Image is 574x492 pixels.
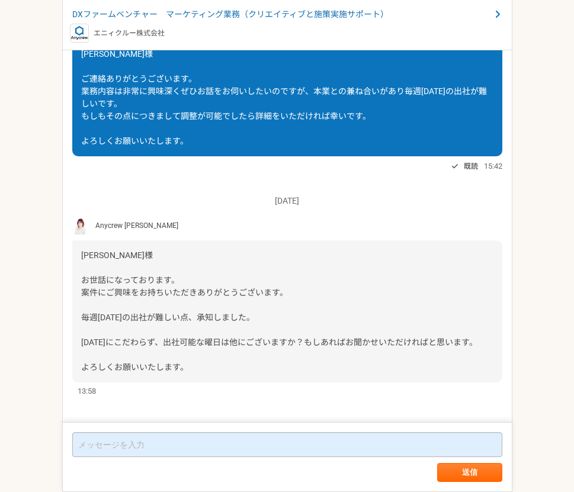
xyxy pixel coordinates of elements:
span: DXファームベンチャー マーケティング業務（クリエイティブと施策実施サポート） [72,8,490,21]
span: 13:58 [78,385,96,397]
span: [PERSON_NAME]様 お世話になっております。 案件にご興味をお持ちいただきありがとうございます。 毎週[DATE]の出社が難しい点、承知しました。 [DATE]にこだわらず、出社可能な... [81,250,477,372]
span: Anycrew [PERSON_NAME] [95,220,178,231]
p: エニィクルー株式会社 [94,28,165,38]
img: %E5%90%8D%E7%A7%B0%E6%9C%AA%E8%A8%AD%E5%AE%9A%E3%81%AE%E3%83%87%E3%82%B6%E3%82%A4%E3%83%B3__3_.png [72,217,90,234]
img: logo_text_blue_01.png [70,24,89,43]
button: 送信 [437,463,502,482]
span: 15:42 [484,160,502,172]
p: [DATE] [72,195,502,207]
span: 既読 [464,159,478,173]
